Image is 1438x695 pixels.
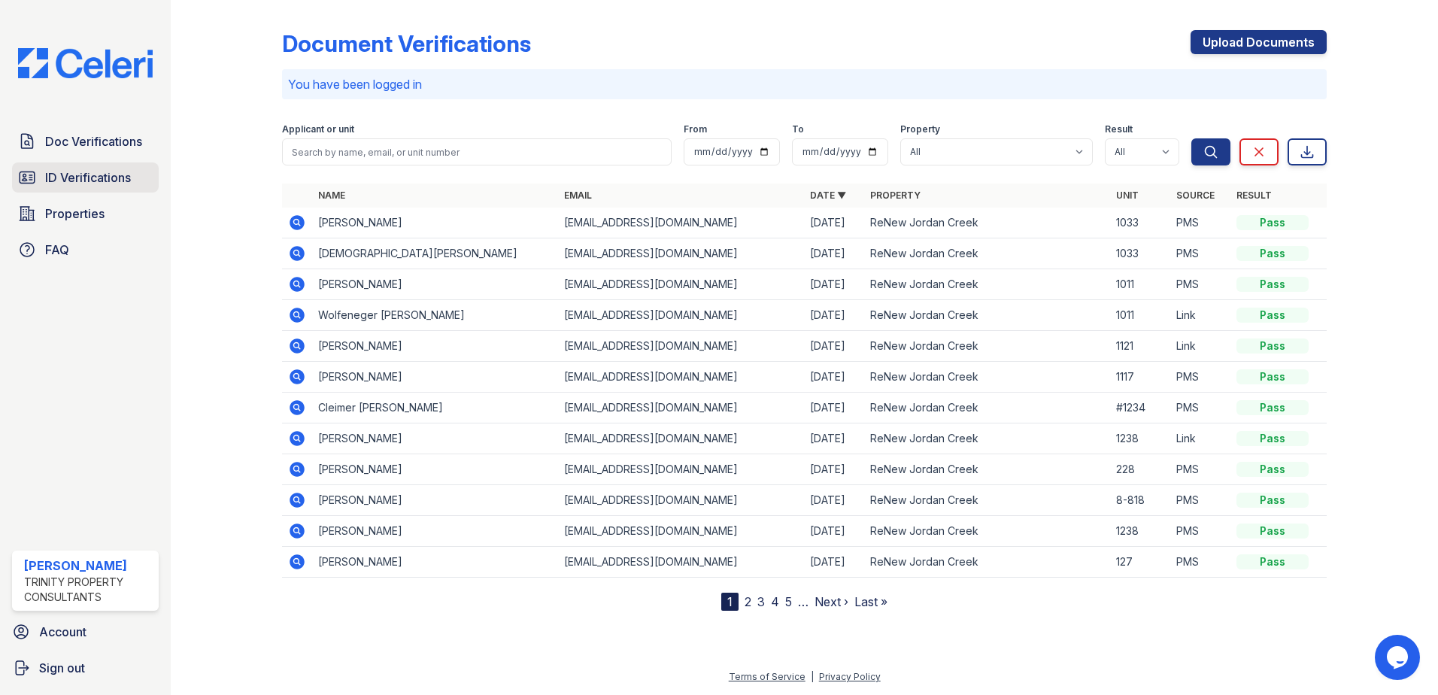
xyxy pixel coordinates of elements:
td: [PERSON_NAME] [312,208,558,238]
label: Property [900,123,940,135]
td: [PERSON_NAME] [312,362,558,393]
div: Pass [1236,431,1309,446]
td: PMS [1170,362,1230,393]
span: Properties [45,205,105,223]
div: Pass [1236,338,1309,354]
td: PMS [1170,208,1230,238]
span: … [798,593,808,611]
td: ReNew Jordan Creek [864,485,1110,516]
td: ReNew Jordan Creek [864,269,1110,300]
td: [PERSON_NAME] [312,547,558,578]
td: [DATE] [804,393,864,423]
a: Privacy Policy [819,671,881,682]
td: #1234 [1110,393,1170,423]
div: Document Verifications [282,30,531,57]
td: 1121 [1110,331,1170,362]
a: 3 [757,594,765,609]
td: Link [1170,331,1230,362]
a: Sign out [6,653,165,683]
td: PMS [1170,454,1230,485]
td: ReNew Jordan Creek [864,547,1110,578]
div: Pass [1236,215,1309,230]
a: FAQ [12,235,159,265]
div: Pass [1236,462,1309,477]
td: [DATE] [804,269,864,300]
td: Link [1170,300,1230,331]
div: Pass [1236,400,1309,415]
a: Property [870,190,921,201]
td: [EMAIL_ADDRESS][DOMAIN_NAME] [558,393,804,423]
a: Email [564,190,592,201]
a: Doc Verifications [12,126,159,156]
td: [PERSON_NAME] [312,423,558,454]
td: [PERSON_NAME] [312,454,558,485]
td: [EMAIL_ADDRESS][DOMAIN_NAME] [558,238,804,269]
td: ReNew Jordan Creek [864,331,1110,362]
td: ReNew Jordan Creek [864,362,1110,393]
td: PMS [1170,269,1230,300]
td: ReNew Jordan Creek [864,393,1110,423]
div: Pass [1236,308,1309,323]
td: [EMAIL_ADDRESS][DOMAIN_NAME] [558,485,804,516]
td: [DATE] [804,423,864,454]
td: ReNew Jordan Creek [864,423,1110,454]
td: [PERSON_NAME] [312,331,558,362]
a: ID Verifications [12,162,159,193]
td: [EMAIL_ADDRESS][DOMAIN_NAME] [558,331,804,362]
iframe: chat widget [1375,635,1423,680]
td: [EMAIL_ADDRESS][DOMAIN_NAME] [558,362,804,393]
img: CE_Logo_Blue-a8612792a0a2168367f1c8372b55b34899dd931a85d93a1a3d3e32e68fde9ad4.png [6,48,165,78]
td: 127 [1110,547,1170,578]
input: Search by name, email, or unit number [282,138,672,165]
td: ReNew Jordan Creek [864,454,1110,485]
td: [PERSON_NAME] [312,485,558,516]
a: Date ▼ [810,190,846,201]
span: Account [39,623,86,641]
td: 228 [1110,454,1170,485]
a: Upload Documents [1191,30,1327,54]
a: Unit [1116,190,1139,201]
td: [PERSON_NAME] [312,516,558,547]
span: FAQ [45,241,69,259]
td: [DATE] [804,454,864,485]
div: [PERSON_NAME] [24,557,153,575]
label: From [684,123,707,135]
p: You have been logged in [288,75,1321,93]
td: [EMAIL_ADDRESS][DOMAIN_NAME] [558,423,804,454]
label: To [792,123,804,135]
td: [EMAIL_ADDRESS][DOMAIN_NAME] [558,454,804,485]
td: PMS [1170,516,1230,547]
a: 2 [745,594,751,609]
td: ReNew Jordan Creek [864,208,1110,238]
a: 5 [785,594,792,609]
td: [DATE] [804,547,864,578]
td: [DATE] [804,362,864,393]
a: 4 [771,594,779,609]
td: ReNew Jordan Creek [864,300,1110,331]
td: [EMAIL_ADDRESS][DOMAIN_NAME] [558,269,804,300]
td: [DATE] [804,485,864,516]
td: ReNew Jordan Creek [864,516,1110,547]
div: Pass [1236,493,1309,508]
td: [DEMOGRAPHIC_DATA][PERSON_NAME] [312,238,558,269]
div: Pass [1236,554,1309,569]
td: [DATE] [804,331,864,362]
td: [EMAIL_ADDRESS][DOMAIN_NAME] [558,516,804,547]
td: [DATE] [804,516,864,547]
div: Pass [1236,246,1309,261]
a: Source [1176,190,1215,201]
td: PMS [1170,238,1230,269]
td: [PERSON_NAME] [312,269,558,300]
span: Sign out [39,659,85,677]
td: PMS [1170,393,1230,423]
a: Terms of Service [729,671,805,682]
span: Doc Verifications [45,132,142,150]
td: 1033 [1110,208,1170,238]
td: 1033 [1110,238,1170,269]
td: 1238 [1110,423,1170,454]
a: Properties [12,199,159,229]
a: Name [318,190,345,201]
td: ReNew Jordan Creek [864,238,1110,269]
td: [DATE] [804,208,864,238]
